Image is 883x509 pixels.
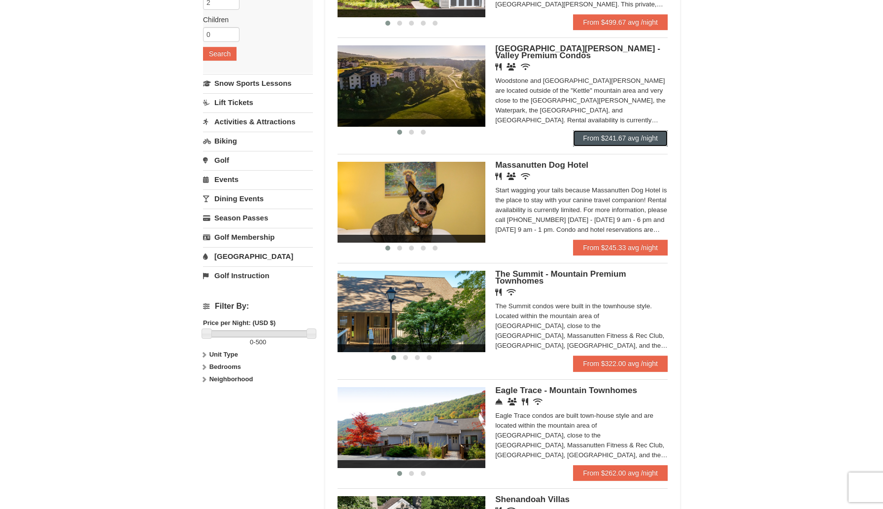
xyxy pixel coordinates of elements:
[203,170,313,188] a: Events
[209,363,241,370] strong: Bedrooms
[495,398,503,405] i: Concierge Desk
[573,465,668,481] a: From $262.00 avg /night
[250,338,253,346] span: 0
[203,209,313,227] a: Season Passes
[573,356,668,371] a: From $322.00 avg /night
[522,398,528,405] i: Restaurant
[495,301,668,351] div: The Summit condos were built in the townhouse style. Located within the mountain area of [GEOGRAP...
[573,240,668,255] a: From $245.33 avg /night
[521,63,530,71] i: Wireless Internet (free)
[507,173,516,180] i: Banquet Facilities
[256,338,267,346] span: 500
[495,269,626,286] span: The Summit - Mountain Premium Townhomes
[203,47,237,61] button: Search
[203,132,313,150] a: Biking
[495,44,660,60] span: [GEOGRAPHIC_DATA][PERSON_NAME] - Valley Premium Condos
[203,112,313,131] a: Activities & Attractions
[495,289,502,296] i: Restaurant
[495,160,588,170] span: Massanutten Dog Hotel
[203,15,306,25] label: Children
[573,14,668,30] a: From $499.67 avg /night
[203,302,313,311] h4: Filter By:
[495,386,637,395] span: Eagle Trace - Mountain Townhomes
[203,151,313,169] a: Golf
[203,319,275,327] strong: Price per Night: (USD $)
[203,74,313,92] a: Snow Sports Lessons
[495,495,570,504] span: Shenandoah Villas
[203,189,313,208] a: Dining Events
[203,337,313,347] label: -
[507,289,516,296] i: Wireless Internet (free)
[495,76,668,125] div: Woodstone and [GEOGRAPHIC_DATA][PERSON_NAME] are located outside of the "Kettle" mountain area an...
[533,398,543,405] i: Wireless Internet (free)
[508,398,517,405] i: Conference Facilities
[203,247,313,265] a: [GEOGRAPHIC_DATA]
[203,228,313,246] a: Golf Membership
[209,351,238,358] strong: Unit Type
[573,130,668,146] a: From $241.67 avg /night
[495,411,668,460] div: Eagle Trace condos are built town-house style and are located within the mountain area of [GEOGRA...
[521,173,530,180] i: Wireless Internet (free)
[495,173,502,180] i: Restaurant
[203,266,313,285] a: Golf Instruction
[507,63,516,71] i: Banquet Facilities
[209,375,253,383] strong: Neighborhood
[495,63,502,71] i: Restaurant
[203,93,313,111] a: Lift Tickets
[495,185,668,235] div: Start wagging your tails because Massanutten Dog Hotel is the place to stay with your canine trav...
